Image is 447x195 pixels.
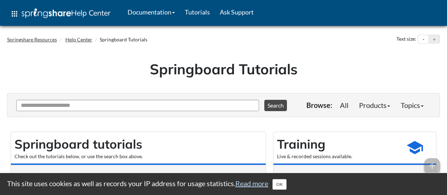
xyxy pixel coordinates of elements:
a: All [335,98,354,112]
li: Springboard Tutorials [93,36,147,43]
a: Tutorials [180,3,215,21]
p: Watch anytime, or register for an upcoming live session (all times ). [281,172,429,192]
a: Documentation [123,3,180,21]
h1: Springboard Tutorials [12,59,435,79]
a: apps Help Center [5,3,116,24]
h2: Training [277,136,397,153]
span: Help Center [71,8,111,17]
button: Close [272,179,287,190]
a: Topics [395,98,429,112]
img: Springshare [22,8,71,18]
h2: Springboard tutorials [14,136,262,153]
a: Springshare Resources [7,36,57,42]
a: arrow_upward [424,159,440,167]
div: Live & recorded sessions available. [277,153,397,160]
a: Products [354,98,395,112]
a: Help Center [65,36,92,42]
span: arrow_upward [424,158,440,174]
div: Check out the tutorials below, or use the search box above. [14,153,262,160]
span: school [406,139,424,156]
button: Search [264,100,287,111]
button: Increase text size [429,35,440,44]
div: Text size: [395,35,418,44]
p: Browse: [306,100,332,110]
button: Decrease text size [418,35,429,44]
a: Read more [235,179,268,188]
a: Ask Support [215,3,259,21]
span: apps [10,10,19,18]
